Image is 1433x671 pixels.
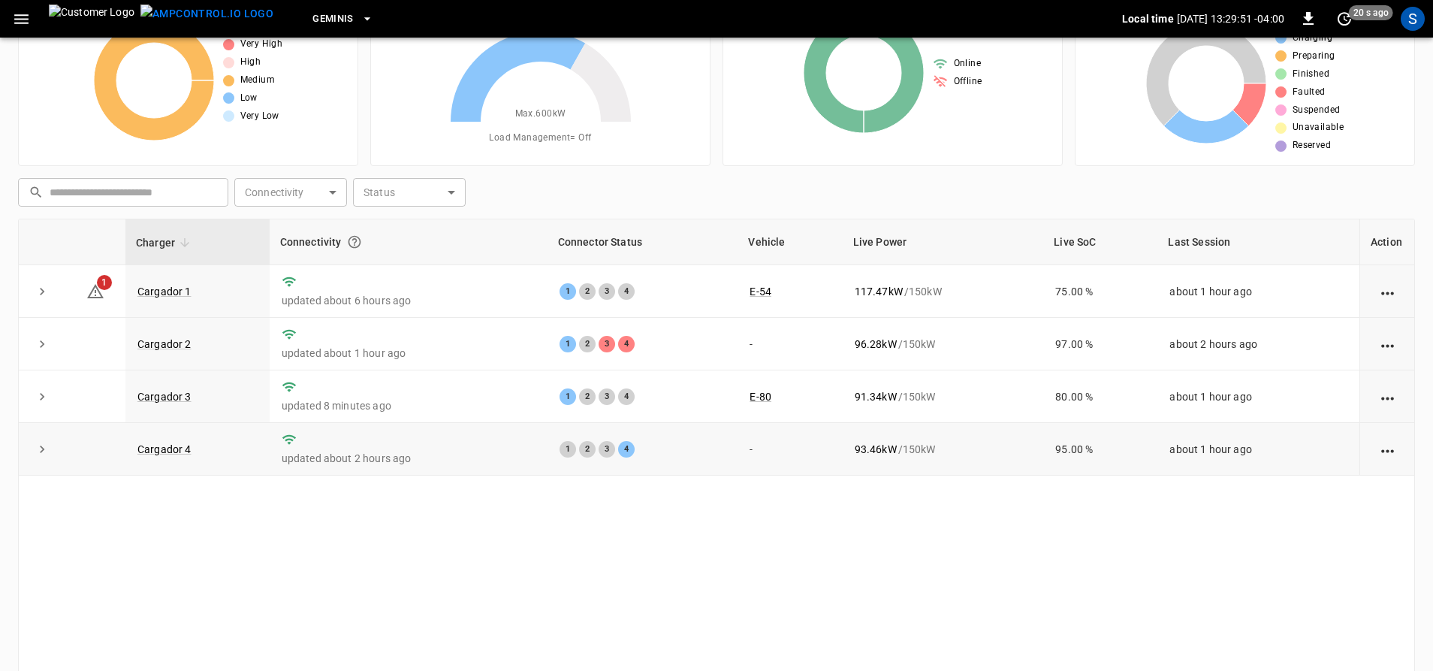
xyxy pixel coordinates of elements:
[750,286,771,298] a: E-54
[1122,11,1174,26] p: Local time
[1157,423,1359,476] td: about 1 hour ago
[750,391,771,403] a: E-80
[1293,120,1344,135] span: Unavailable
[1043,219,1157,265] th: Live SoC
[954,74,982,89] span: Offline
[855,337,1032,352] div: / 150 kW
[1157,318,1359,370] td: about 2 hours ago
[282,346,535,361] p: updated about 1 hour ago
[515,107,566,122] span: Max. 600 kW
[240,109,279,124] span: Very Low
[548,219,738,265] th: Connector Status
[1293,67,1329,82] span: Finished
[579,283,596,300] div: 2
[855,337,897,352] p: 96.28 kW
[1043,370,1157,423] td: 80.00 %
[49,5,134,33] img: Customer Logo
[855,442,897,457] p: 93.46 kW
[738,318,842,370] td: -
[137,443,192,455] a: Cargador 4
[280,228,537,255] div: Connectivity
[140,5,273,23] img: ampcontrol.io logo
[738,219,842,265] th: Vehicle
[31,385,53,408] button: expand row
[136,234,195,252] span: Charger
[560,388,576,405] div: 1
[1293,103,1341,118] span: Suspended
[240,37,283,52] span: Very High
[599,388,615,405] div: 3
[489,131,591,146] span: Load Management = Off
[1293,138,1331,153] span: Reserved
[282,398,535,413] p: updated 8 minutes ago
[1293,49,1335,64] span: Preparing
[240,55,261,70] span: High
[240,91,258,106] span: Low
[31,333,53,355] button: expand row
[341,228,368,255] button: Connection between the charger and our software.
[618,388,635,405] div: 4
[1332,7,1356,31] button: set refresh interval
[31,438,53,461] button: expand row
[855,389,897,404] p: 91.34 kW
[1378,284,1397,299] div: action cell options
[1359,219,1414,265] th: Action
[855,284,1032,299] div: / 150 kW
[599,441,615,458] div: 3
[855,284,903,299] p: 117.47 kW
[1378,442,1397,457] div: action cell options
[954,56,981,71] span: Online
[97,275,112,290] span: 1
[855,442,1032,457] div: / 150 kW
[240,73,275,88] span: Medium
[137,286,192,298] a: Cargador 1
[1043,423,1157,476] td: 95.00 %
[1177,11,1284,26] p: [DATE] 13:29:51 -04:00
[1378,337,1397,352] div: action cell options
[137,338,192,350] a: Cargador 2
[560,441,576,458] div: 1
[306,5,379,34] button: Geminis
[86,284,104,296] a: 1
[1157,219,1359,265] th: Last Session
[1043,318,1157,370] td: 97.00 %
[560,283,576,300] div: 1
[579,441,596,458] div: 2
[1157,265,1359,318] td: about 1 hour ago
[1401,7,1425,31] div: profile-icon
[1349,5,1393,20] span: 20 s ago
[1157,370,1359,423] td: about 1 hour ago
[137,391,192,403] a: Cargador 3
[1293,31,1332,46] span: Charging
[618,441,635,458] div: 4
[618,336,635,352] div: 4
[855,389,1032,404] div: / 150 kW
[579,336,596,352] div: 2
[1043,265,1157,318] td: 75.00 %
[31,280,53,303] button: expand row
[560,336,576,352] div: 1
[843,219,1044,265] th: Live Power
[579,388,596,405] div: 2
[312,11,354,28] span: Geminis
[618,283,635,300] div: 4
[599,336,615,352] div: 3
[738,423,842,476] td: -
[1293,85,1326,100] span: Faulted
[282,451,535,466] p: updated about 2 hours ago
[282,293,535,308] p: updated about 6 hours ago
[1378,389,1397,404] div: action cell options
[599,283,615,300] div: 3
